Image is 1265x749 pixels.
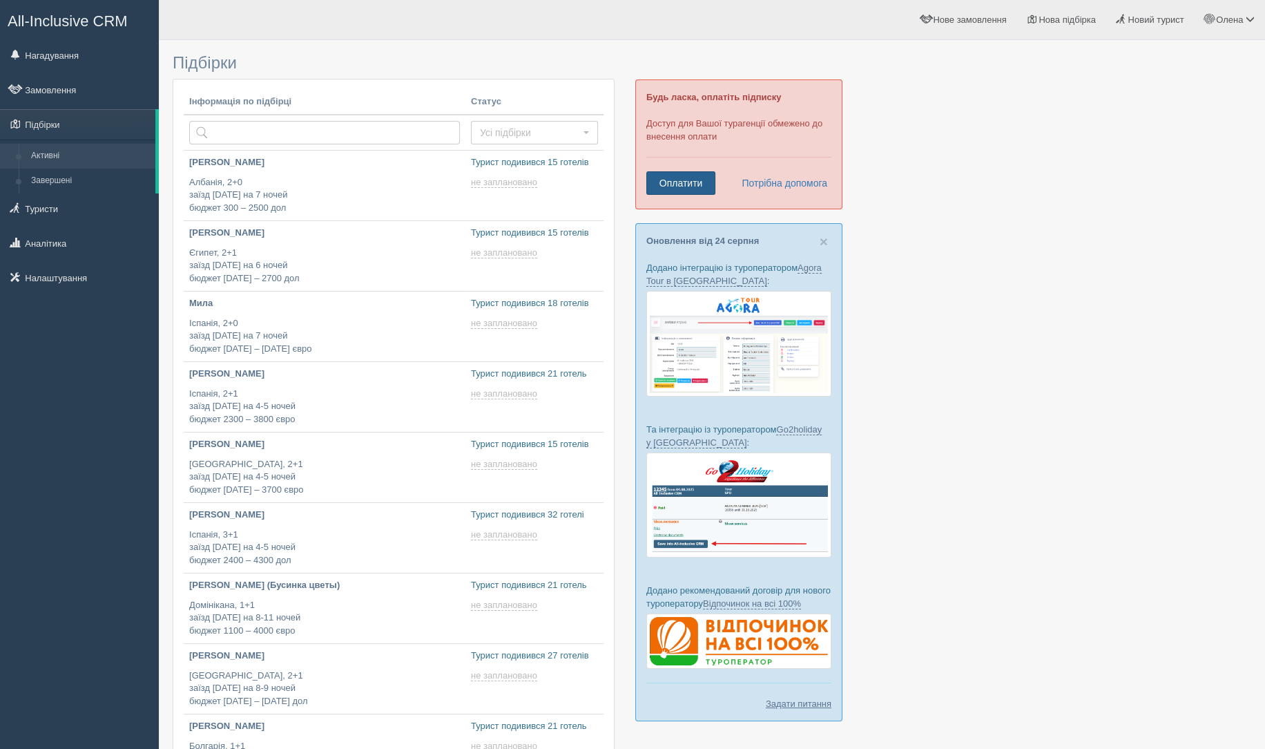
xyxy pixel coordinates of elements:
button: Close [820,234,828,249]
p: Турист подивився 15 готелів [471,438,598,451]
p: [PERSON_NAME] [189,509,460,522]
a: [PERSON_NAME] Албанія, 2+0заїзд [DATE] на 7 ночейбюджет 300 – 2500 дол [184,151,465,220]
span: не заплановано [471,388,537,399]
a: не заплановано [471,670,540,681]
div: Доступ для Вашої турагенції обмежено до внесення оплати [635,79,842,209]
p: Турист подивився 21 готель [471,720,598,733]
a: Оплатити [646,171,715,195]
span: × [820,234,828,249]
a: [PERSON_NAME] [GEOGRAPHIC_DATA], 2+1заїзд [DATE] на 4-5 ночейбюджет [DATE] – 3700 євро [184,433,465,502]
p: Турист подивився 15 готелів [471,227,598,240]
a: Завершені [25,169,155,193]
span: не заплановано [471,247,537,258]
span: Нове замовлення [933,15,1006,25]
span: не заплановано [471,459,537,470]
span: не заплановано [471,670,537,681]
p: [PERSON_NAME] [189,227,460,240]
p: Турист подивився 15 готелів [471,156,598,169]
p: Албанія, 2+0 заїзд [DATE] на 7 ночей бюджет 300 – 2500 дол [189,176,460,215]
p: [PERSON_NAME] [189,650,460,663]
p: Додано інтеграцію із туроператором : [646,261,831,287]
a: не заплановано [471,247,540,258]
img: go2holiday-bookings-crm-for-travel-agency.png [646,453,831,557]
p: Іспанія, 3+1 заїзд [DATE] на 4-5 ночей бюджет 2400 – 4300 дол [189,529,460,567]
p: Турист подивився 21 готель [471,368,598,381]
p: Та інтеграцію із туроператором : [646,423,831,449]
span: Підбірки [173,53,237,72]
a: Потрібна допомога [733,171,828,195]
p: [GEOGRAPHIC_DATA], 2+1 заїзд [DATE] на 8-9 ночей бюджет [DATE] – [DATE] дол [189,670,460,708]
p: [GEOGRAPHIC_DATA], 2+1 заїзд [DATE] на 4-5 ночей бюджет [DATE] – 3700 євро [189,458,460,497]
p: Домінікана, 1+1 заїзд [DATE] на 8-11 ночей бюджет 1100 – 4000 євро [189,599,460,638]
span: не заплановано [471,600,537,611]
a: All-Inclusive CRM [1,1,158,39]
a: Мила Іспанія, 2+0заїзд [DATE] на 7 ночейбюджет [DATE] – [DATE] євро [184,292,465,361]
span: Усі підбірки [480,126,580,140]
a: не заплановано [471,318,540,329]
p: [PERSON_NAME] [189,438,460,451]
a: [PERSON_NAME] Іспанія, 2+1заїзд [DATE] на 4-5 ночейбюджет 2300 – 3800 євро [184,362,465,432]
a: [PERSON_NAME] [GEOGRAPHIC_DATA], 2+1заїзд [DATE] на 8-9 ночейбюджет [DATE] – [DATE] дол [184,644,465,714]
a: не заплановано [471,600,540,611]
a: [PERSON_NAME] Єгипет, 2+1заїзд [DATE] на 6 ночейбюджет [DATE] – 2700 дол [184,221,465,291]
th: Статус [465,90,603,115]
p: Іспанія, 2+0 заїзд [DATE] на 7 ночей бюджет [DATE] – [DATE] євро [189,317,460,356]
p: [PERSON_NAME] [189,368,460,381]
p: Додано рекомендований договір для нового туроператору [646,584,831,610]
span: не заплановано [471,318,537,329]
a: Відпочинок на всі 100% [703,598,801,609]
a: не заплановано [471,459,540,470]
span: Новий турист [1128,15,1184,25]
p: Турист подивився 32 готелі [471,509,598,522]
span: не заплановано [471,177,537,188]
a: не заплановано [471,177,540,188]
a: Оновлення від 24 серпня [646,236,759,246]
p: Турист подивився 18 готелів [471,297,598,310]
p: [PERSON_NAME] [189,720,460,733]
span: All-Inclusive CRM [8,12,128,30]
p: Єгипет, 2+1 заїзд [DATE] на 6 ночей бюджет [DATE] – 2700 дол [189,247,460,285]
b: Будь ласка, оплатіть підписку [646,92,781,102]
img: %D0%B4%D0%BE%D0%B3%D0%BE%D0%B2%D1%96%D1%80-%D0%B2%D1%96%D0%B4%D0%BF%D0%BE%D1%87%D0%B8%D0%BD%D0%BE... [646,614,831,669]
p: [PERSON_NAME] (Бусинка цветы) [189,579,460,592]
p: Мила [189,297,460,310]
span: не заплановано [471,529,537,540]
img: agora-tour-%D0%B7%D0%B0%D1%8F%D0%B2%D0%BA%D0%B8-%D1%81%D1%80%D0%BC-%D0%B4%D0%BB%D1%8F-%D1%82%D1%8... [646,291,831,397]
p: Турист подивився 21 готель [471,579,598,592]
a: не заплановано [471,529,540,540]
p: Іспанія, 2+1 заїзд [DATE] на 4-5 ночей бюджет 2300 – 3800 євро [189,388,460,426]
a: Задати питання [766,697,831,710]
a: [PERSON_NAME] Іспанія, 3+1заїзд [DATE] на 4-5 ночейбюджет 2400 – 4300 дол [184,503,465,573]
a: Активні [25,144,155,169]
span: Нова підбірка [1039,15,1096,25]
p: [PERSON_NAME] [189,156,460,169]
span: Олена [1216,15,1243,25]
th: Інформація по підбірці [184,90,465,115]
a: Agora Tour в [GEOGRAPHIC_DATA] [646,263,822,287]
p: Турист подивився 27 готелів [471,650,598,663]
a: [PERSON_NAME] (Бусинка цветы) Домінікана, 1+1заїзд [DATE] на 8-11 ночейбюджет 1100 – 4000 євро [184,573,465,643]
button: Усі підбірки [471,121,598,144]
a: не заплановано [471,388,540,399]
input: Пошук за країною або туристом [189,121,460,144]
